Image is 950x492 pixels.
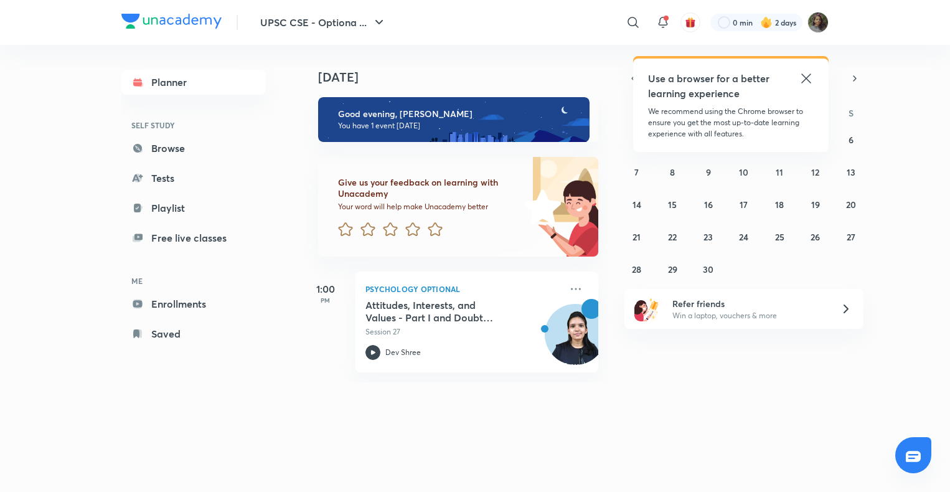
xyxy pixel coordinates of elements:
[847,166,855,178] abbr: September 13, 2025
[769,227,789,247] button: September 25, 2025
[703,231,713,243] abbr: September 23, 2025
[807,12,829,33] img: priyal Jain
[121,14,222,29] img: Company Logo
[662,194,682,214] button: September 15, 2025
[627,194,647,214] button: September 14, 2025
[849,134,854,146] abbr: September 6, 2025
[648,106,814,140] p: We recommend using the Chrome browser to ensure you get the most up-to-date learning experience w...
[385,347,421,358] p: Dev Shree
[739,231,748,243] abbr: September 24, 2025
[740,199,748,211] abbr: September 17, 2025
[365,326,561,338] p: Session 27
[633,231,641,243] abbr: September 21, 2025
[734,227,754,247] button: September 24, 2025
[668,263,677,275] abbr: September 29, 2025
[806,227,825,247] button: September 26, 2025
[632,263,641,275] abbr: September 28, 2025
[680,12,700,32] button: avatar
[672,297,825,310] h6: Refer friends
[841,227,861,247] button: September 27, 2025
[806,194,825,214] button: September 19, 2025
[668,199,677,211] abbr: September 15, 2025
[811,231,820,243] abbr: September 26, 2025
[633,199,641,211] abbr: September 14, 2025
[698,162,718,182] button: September 9, 2025
[847,231,855,243] abbr: September 27, 2025
[849,107,854,119] abbr: Saturday
[301,281,350,296] h5: 1:00
[482,157,598,257] img: feedback_image
[734,194,754,214] button: September 17, 2025
[121,70,266,95] a: Planner
[338,108,578,120] h6: Good evening, [PERSON_NAME]
[841,194,861,214] button: September 20, 2025
[545,311,605,371] img: Avatar
[318,97,590,142] img: evening
[698,259,718,279] button: September 30, 2025
[121,321,266,346] a: Saved
[670,166,675,178] abbr: September 8, 2025
[648,71,772,101] h5: Use a browser for a better learning experience
[121,270,266,291] h6: ME
[627,259,647,279] button: September 28, 2025
[121,14,222,32] a: Company Logo
[338,177,520,199] h6: Give us your feedback on learning with Unacademy
[662,259,682,279] button: September 29, 2025
[121,225,266,250] a: Free live classes
[121,166,266,191] a: Tests
[811,166,819,178] abbr: September 12, 2025
[121,196,266,220] a: Playlist
[121,136,266,161] a: Browse
[365,281,561,296] p: Psychology Optional
[662,227,682,247] button: September 22, 2025
[672,310,825,321] p: Win a laptop, vouchers & more
[685,17,696,28] img: avatar
[338,202,520,212] p: Your word will help make Unacademy better
[811,199,820,211] abbr: September 19, 2025
[769,194,789,214] button: September 18, 2025
[775,199,784,211] abbr: September 18, 2025
[739,166,748,178] abbr: September 10, 2025
[841,162,861,182] button: September 13, 2025
[841,130,861,149] button: September 6, 2025
[627,162,647,182] button: September 7, 2025
[698,227,718,247] button: September 23, 2025
[776,166,783,178] abbr: September 11, 2025
[734,162,754,182] button: September 10, 2025
[806,162,825,182] button: September 12, 2025
[706,166,711,178] abbr: September 9, 2025
[846,199,856,211] abbr: September 20, 2025
[121,115,266,136] h6: SELF STUDY
[662,162,682,182] button: September 8, 2025
[775,231,784,243] abbr: September 25, 2025
[760,16,773,29] img: streak
[301,296,350,304] p: PM
[253,10,394,35] button: UPSC CSE - Optiona ...
[769,162,789,182] button: September 11, 2025
[698,194,718,214] button: September 16, 2025
[365,299,520,324] h5: Attitudes, Interests, and Values - Part I and Doubt Clearing
[703,263,713,275] abbr: September 30, 2025
[338,121,578,131] p: You have 1 event [DATE]
[318,70,611,85] h4: [DATE]
[704,199,713,211] abbr: September 16, 2025
[121,291,266,316] a: Enrollments
[627,227,647,247] button: September 21, 2025
[668,231,677,243] abbr: September 22, 2025
[634,296,659,321] img: referral
[634,166,639,178] abbr: September 7, 2025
